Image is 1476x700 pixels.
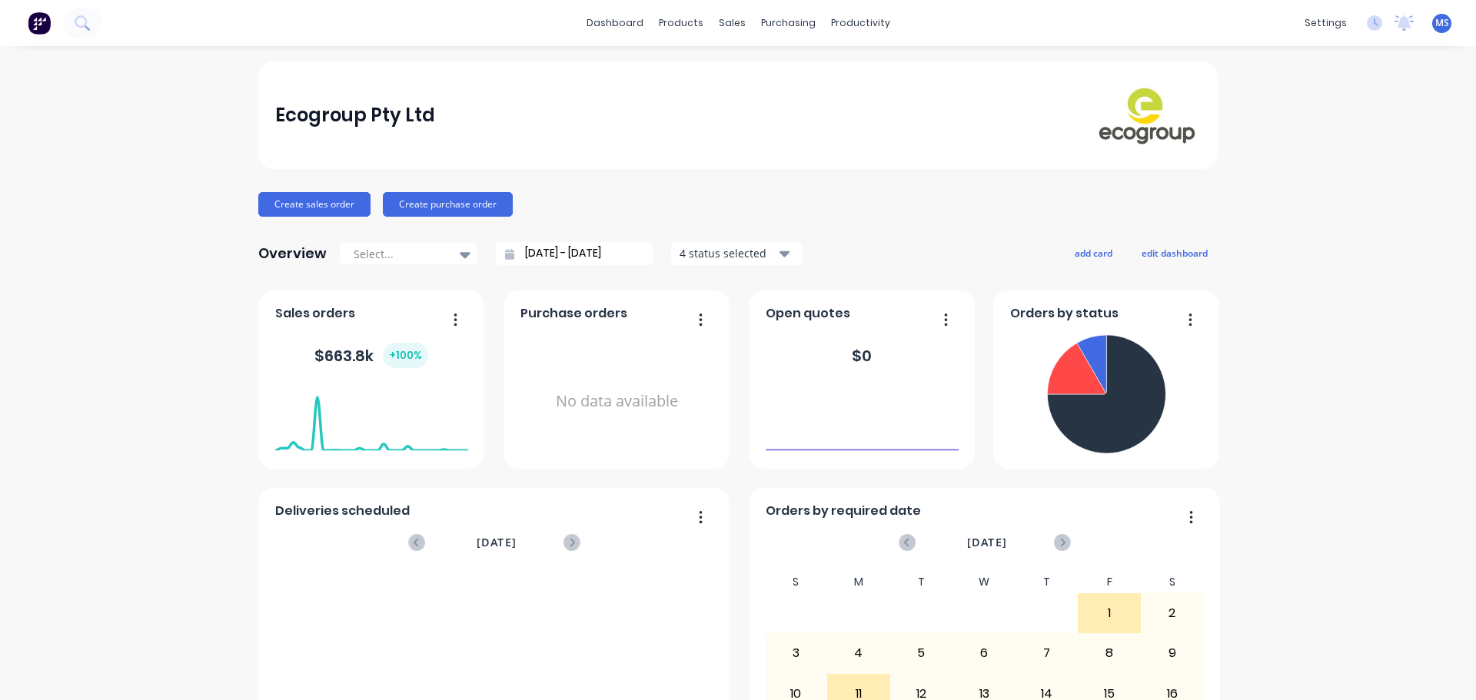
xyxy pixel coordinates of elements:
span: MS [1435,16,1449,30]
div: $ 663.8k [314,343,428,368]
img: Ecogroup Pty Ltd [1093,85,1201,145]
a: dashboard [579,12,651,35]
div: purchasing [753,12,823,35]
div: $ 0 [852,344,872,367]
div: 7 [1016,634,1078,672]
div: 8 [1079,634,1140,672]
div: 1 [1079,594,1140,632]
div: 5 [891,634,952,672]
span: Orders by status [1010,304,1119,323]
div: 9 [1142,634,1203,672]
div: No data available [520,329,713,474]
div: productivity [823,12,898,35]
button: Create sales order [258,192,371,217]
div: 4 [828,634,889,672]
div: 6 [953,634,1015,672]
div: 3 [766,634,827,672]
div: F [1078,571,1141,593]
div: 4 status selected [680,245,776,261]
button: add card [1065,243,1122,263]
span: Purchase orders [520,304,627,323]
div: S [765,571,828,593]
div: 2 [1142,594,1203,632]
span: [DATE] [967,534,1007,551]
div: T [890,571,953,593]
div: T [1016,571,1079,593]
div: Overview [258,238,327,269]
div: + 100 % [383,343,428,368]
div: S [1141,571,1204,593]
button: edit dashboard [1132,243,1218,263]
div: W [952,571,1016,593]
button: Create purchase order [383,192,513,217]
div: M [827,571,890,593]
div: products [651,12,711,35]
div: settings [1297,12,1355,35]
button: 4 status selected [671,242,802,265]
span: Open quotes [766,304,850,323]
div: Ecogroup Pty Ltd [275,100,435,131]
span: [DATE] [477,534,517,551]
div: sales [711,12,753,35]
img: Factory [28,12,51,35]
span: Sales orders [275,304,355,323]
